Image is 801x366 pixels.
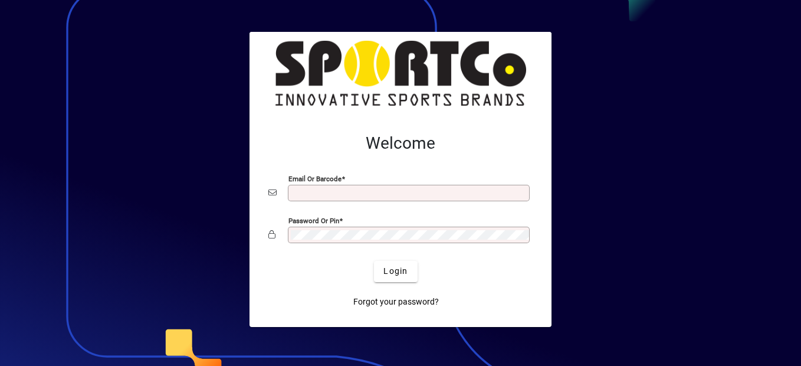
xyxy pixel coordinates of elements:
span: Login [383,265,408,277]
a: Forgot your password? [349,292,444,313]
h2: Welcome [268,133,533,153]
button: Login [374,261,417,282]
span: Forgot your password? [353,296,439,308]
mat-label: Password or Pin [288,216,339,224]
mat-label: Email or Barcode [288,174,342,182]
